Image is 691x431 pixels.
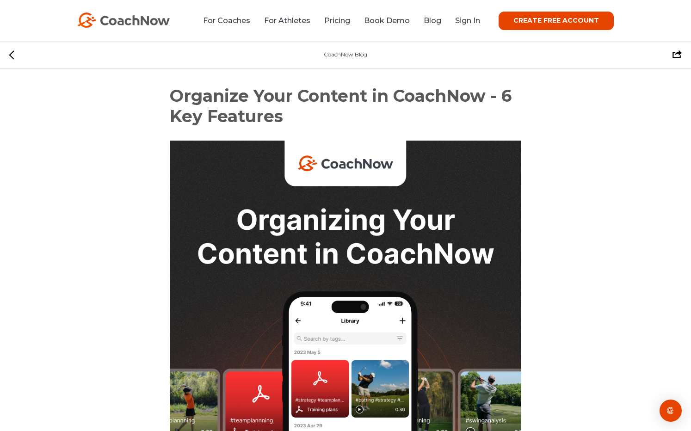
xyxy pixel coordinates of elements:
a: For Coaches [203,16,250,25]
span: Organize Your Content in CoachNow - 6 Key Features [170,86,512,126]
a: CREATE FREE ACCOUNT [499,12,614,30]
a: Pricing [324,16,350,25]
img: CoachNow Logo [77,12,170,28]
a: Blog [424,16,441,25]
a: Book Demo [364,16,410,25]
div: CoachNow Blog [324,50,367,59]
a: Sign In [455,16,480,25]
a: For Athletes [264,16,310,25]
div: Open Intercom Messenger [660,400,682,422]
